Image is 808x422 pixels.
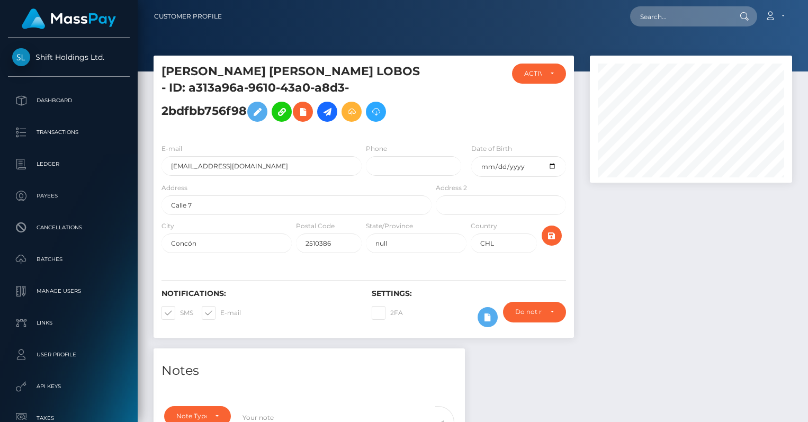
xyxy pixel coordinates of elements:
[366,144,387,154] label: Phone
[202,306,241,320] label: E-mail
[12,315,125,331] p: Links
[8,278,130,304] a: Manage Users
[12,93,125,109] p: Dashboard
[436,183,467,193] label: Address 2
[8,183,130,209] a: Payees
[372,306,403,320] label: 2FA
[471,144,512,154] label: Date of Birth
[12,379,125,394] p: API Keys
[161,289,356,298] h6: Notifications:
[12,156,125,172] p: Ledger
[176,412,207,420] div: Note Type
[161,183,187,193] label: Address
[317,102,337,122] a: Initiate Payout
[12,48,30,66] img: Shift Holdings Ltd.
[372,289,566,298] h6: Settings:
[8,87,130,114] a: Dashboard
[503,302,566,322] button: Do not require
[8,151,130,177] a: Ledger
[12,124,125,140] p: Transactions
[22,8,116,29] img: MassPay Logo
[12,188,125,204] p: Payees
[471,221,497,231] label: Country
[161,144,182,154] label: E-mail
[8,373,130,400] a: API Keys
[512,64,566,84] button: ACTIVE
[161,221,174,231] label: City
[8,310,130,336] a: Links
[8,214,130,241] a: Cancellations
[161,306,193,320] label: SMS
[8,52,130,62] span: Shift Holdings Ltd.
[524,69,542,78] div: ACTIVE
[12,283,125,299] p: Manage Users
[8,119,130,146] a: Transactions
[8,246,130,273] a: Batches
[366,221,413,231] label: State/Province
[12,252,125,267] p: Batches
[161,64,426,127] h5: [PERSON_NAME] [PERSON_NAME] LOBOS - ID: a313a96a-9610-43a0-a8d3-2bdfbb756f98
[515,308,542,316] div: Do not require
[12,347,125,363] p: User Profile
[12,220,125,236] p: Cancellations
[630,6,730,26] input: Search...
[8,342,130,368] a: User Profile
[296,221,335,231] label: Postal Code
[161,362,457,380] h4: Notes
[154,5,222,28] a: Customer Profile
